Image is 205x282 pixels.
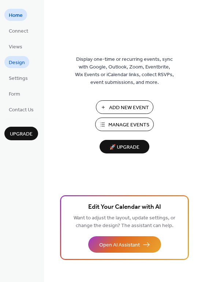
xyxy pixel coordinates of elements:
span: Settings [9,75,28,82]
span: Add New Event [109,104,149,112]
span: Edit Your Calendar with AI [88,202,161,212]
a: Form [4,88,25,100]
a: Contact Us [4,103,38,115]
span: Contact Us [9,106,34,114]
span: Want to adjust the layout, update settings, or change the design? The assistant can help. [74,213,175,231]
span: Views [9,43,22,51]
button: Upgrade [4,127,38,140]
button: Manage Events [95,118,154,131]
button: 🚀 Upgrade [100,140,149,153]
button: Add New Event [96,100,153,114]
a: Connect [4,25,33,37]
span: Form [9,90,20,98]
a: Settings [4,72,32,84]
button: Open AI Assistant [88,236,161,253]
span: Design [9,59,25,67]
span: Open AI Assistant [99,241,140,249]
span: 🚀 Upgrade [104,142,145,152]
span: Home [9,12,23,19]
a: Views [4,40,27,52]
span: Connect [9,27,28,35]
span: Upgrade [10,130,33,138]
span: Display one-time or recurring events, sync with Google, Outlook, Zoom, Eventbrite, Wix Events or ... [75,56,174,86]
span: Manage Events [108,121,149,129]
a: Design [4,56,29,68]
a: Home [4,9,27,21]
